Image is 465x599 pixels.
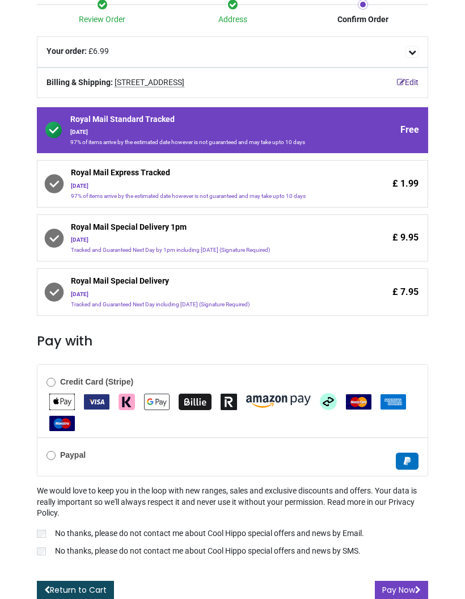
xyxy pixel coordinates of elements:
[144,394,170,410] img: Google Pay
[55,546,361,557] p: No thanks, please do not contact me about Cool Hippo special offers and news by SMS.
[49,394,75,410] img: Apple Pay
[60,377,133,386] b: Credit Card (Stripe)
[221,396,237,406] span: Revolut Pay
[246,395,311,408] img: Amazon Pay
[37,486,428,559] div: We would love to keep you in the loop with new ranges, sales and exclusive discounts and offers. ...
[396,456,418,465] span: Paypal
[84,394,109,410] img: VISA
[71,276,349,290] span: Royal Mail Special Delivery
[397,77,418,88] a: Edit
[71,182,349,190] div: [DATE]
[320,393,337,410] img: Afterpay Clearpay
[71,167,349,182] span: Royal Mail Express Tracked
[88,47,109,56] span: £
[37,547,46,555] input: No thanks, please do not contact me about Cool Hippo special offers and news by SMS.
[392,231,418,244] span: £ 9.95
[37,14,167,26] div: Review Order
[71,236,349,244] div: [DATE]
[71,193,306,199] span: 97% of items arrive by the estimated date however is not guaranteed and may take upto 10 days
[144,396,170,406] span: Google Pay
[49,396,75,406] span: Apple Pay
[396,453,418,470] img: Paypal
[71,222,349,237] span: Royal Mail Special Delivery 1pm
[55,528,364,539] p: No thanks, please do not contact me about Cool Hippo special offers and news by Email.
[46,78,113,87] b: Billing & Shipping:
[246,396,311,406] span: Amazon Pay
[119,396,135,406] span: Klarna
[37,332,428,351] h3: Pay with
[71,301,250,307] span: Tracked and Guaranteed Next Day including [DATE] (Signature Required)
[400,124,419,136] span: Free
[70,139,305,145] span: 97% of items arrive by the estimated date however is not guaranteed and may take upto 10 days
[221,394,237,410] img: Revolut Pay
[93,47,109,56] span: 6.99
[46,47,87,56] b: Your order:
[167,14,298,26] div: Address
[46,378,56,387] input: Credit Card (Stripe)
[70,128,349,136] div: [DATE]
[49,418,75,427] span: Maestro
[381,396,406,406] span: American Express
[60,450,86,459] b: Paypal
[381,394,406,410] img: American Express
[37,530,46,538] input: No thanks, please do not contact me about Cool Hippo special offers and news by Email.
[320,396,337,406] span: Afterpay Clearpay
[392,286,418,298] span: £ 7.95
[71,247,270,253] span: Tracked and Guaranteed Next Day by 1pm including [DATE] (Signature Required)
[49,416,75,431] img: Maestro
[179,394,212,410] img: Billie
[346,394,371,410] img: MasterCard
[405,46,418,58] span: Details
[346,396,371,406] span: MasterCard
[119,394,135,410] img: Klarna
[70,114,349,129] span: Royal Mail Standard Tracked
[298,14,428,26] div: Confirm Order
[392,178,418,190] span: £ 1.99
[46,451,56,460] input: Paypal
[179,396,212,406] span: Billie
[71,290,349,298] div: [DATE]
[84,396,109,406] span: VISA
